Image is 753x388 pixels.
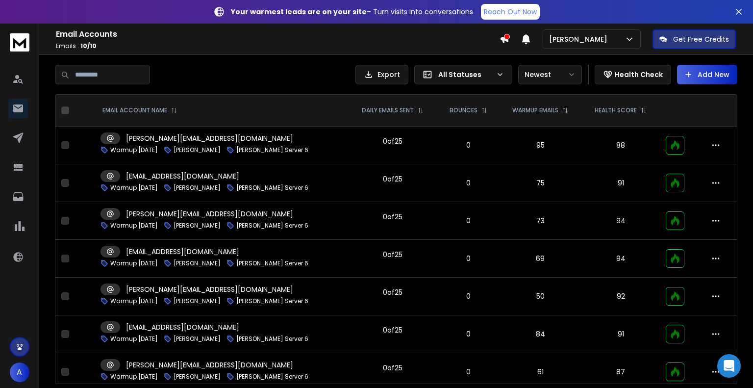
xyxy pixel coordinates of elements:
p: 0 [443,329,493,339]
td: 92 [582,278,660,315]
p: Warmup [DATE] [110,335,158,343]
p: All Statuses [438,70,492,79]
p: Warmup [DATE] [110,184,158,192]
p: [PERSON_NAME] [174,259,221,267]
button: Add New [677,65,737,84]
p: [PERSON_NAME][EMAIL_ADDRESS][DOMAIN_NAME] [126,285,293,294]
div: EMAIL ACCOUNT NAME [102,106,177,114]
p: 0 [443,178,493,188]
p: [PERSON_NAME] [174,373,221,381]
p: [PERSON_NAME] [174,335,221,343]
img: logo [10,33,29,52]
td: 69 [499,240,582,278]
p: [PERSON_NAME] Server 6 [236,222,308,230]
p: [PERSON_NAME] [549,34,611,44]
div: 0 of 25 [383,287,402,297]
p: Warmup [DATE] [110,259,158,267]
td: 91 [582,164,660,202]
p: Get Free Credits [673,34,729,44]
p: 0 [443,291,493,301]
button: Health Check [595,65,671,84]
p: [PERSON_NAME][EMAIL_ADDRESS][DOMAIN_NAME] [126,133,293,143]
p: [PERSON_NAME] [174,146,221,154]
button: A [10,362,29,382]
a: Reach Out Now [481,4,540,20]
div: 0 of 25 [383,250,402,259]
span: 10 / 10 [80,42,97,50]
p: [EMAIL_ADDRESS][DOMAIN_NAME] [126,247,239,257]
td: 84 [499,315,582,353]
p: [PERSON_NAME] Server 6 [236,297,308,305]
p: [PERSON_NAME][EMAIL_ADDRESS][DOMAIN_NAME] [126,360,293,370]
div: 0 of 25 [383,212,402,222]
p: [EMAIL_ADDRESS][DOMAIN_NAME] [126,322,239,332]
p: [EMAIL_ADDRESS][DOMAIN_NAME] [126,171,239,181]
p: BOUNCES [450,106,477,114]
p: 0 [443,216,493,226]
p: [PERSON_NAME][EMAIL_ADDRESS][DOMAIN_NAME] [126,209,293,219]
td: 88 [582,127,660,164]
p: [PERSON_NAME] [174,297,221,305]
div: 0 of 25 [383,136,402,146]
button: Get Free Credits [653,29,736,49]
td: 94 [582,240,660,278]
p: [PERSON_NAME] Server 6 [236,335,308,343]
div: 0 of 25 [383,363,402,373]
p: HEALTH SCORE [595,106,637,114]
div: Open Intercom Messenger [717,354,741,378]
td: 95 [499,127,582,164]
p: 0 [443,367,493,377]
td: 75 [499,164,582,202]
p: Warmup [DATE] [110,297,158,305]
div: 0 of 25 [383,174,402,184]
p: Warmup [DATE] [110,146,158,154]
td: 94 [582,202,660,240]
p: Reach Out Now [484,7,537,17]
td: 50 [499,278,582,315]
div: 0 of 25 [383,325,402,335]
p: [PERSON_NAME] [174,184,221,192]
p: [PERSON_NAME] Server 6 [236,146,308,154]
p: [PERSON_NAME] Server 6 [236,184,308,192]
p: Emails : [56,42,500,50]
p: 0 [443,140,493,150]
p: Warmup [DATE] [110,373,158,381]
p: – Turn visits into conversations [231,7,473,17]
td: 91 [582,315,660,353]
p: [PERSON_NAME] Server 6 [236,259,308,267]
p: Warmup [DATE] [110,222,158,230]
button: Export [355,65,408,84]
p: 0 [443,254,493,263]
td: 73 [499,202,582,240]
p: [PERSON_NAME] Server 6 [236,373,308,381]
p: Health Check [615,70,663,79]
p: DAILY EMAILS SENT [362,106,414,114]
button: Newest [518,65,582,84]
p: [PERSON_NAME] [174,222,221,230]
strong: Your warmest leads are on your site [231,7,367,17]
h1: Email Accounts [56,28,500,40]
p: WARMUP EMAILS [512,106,558,114]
